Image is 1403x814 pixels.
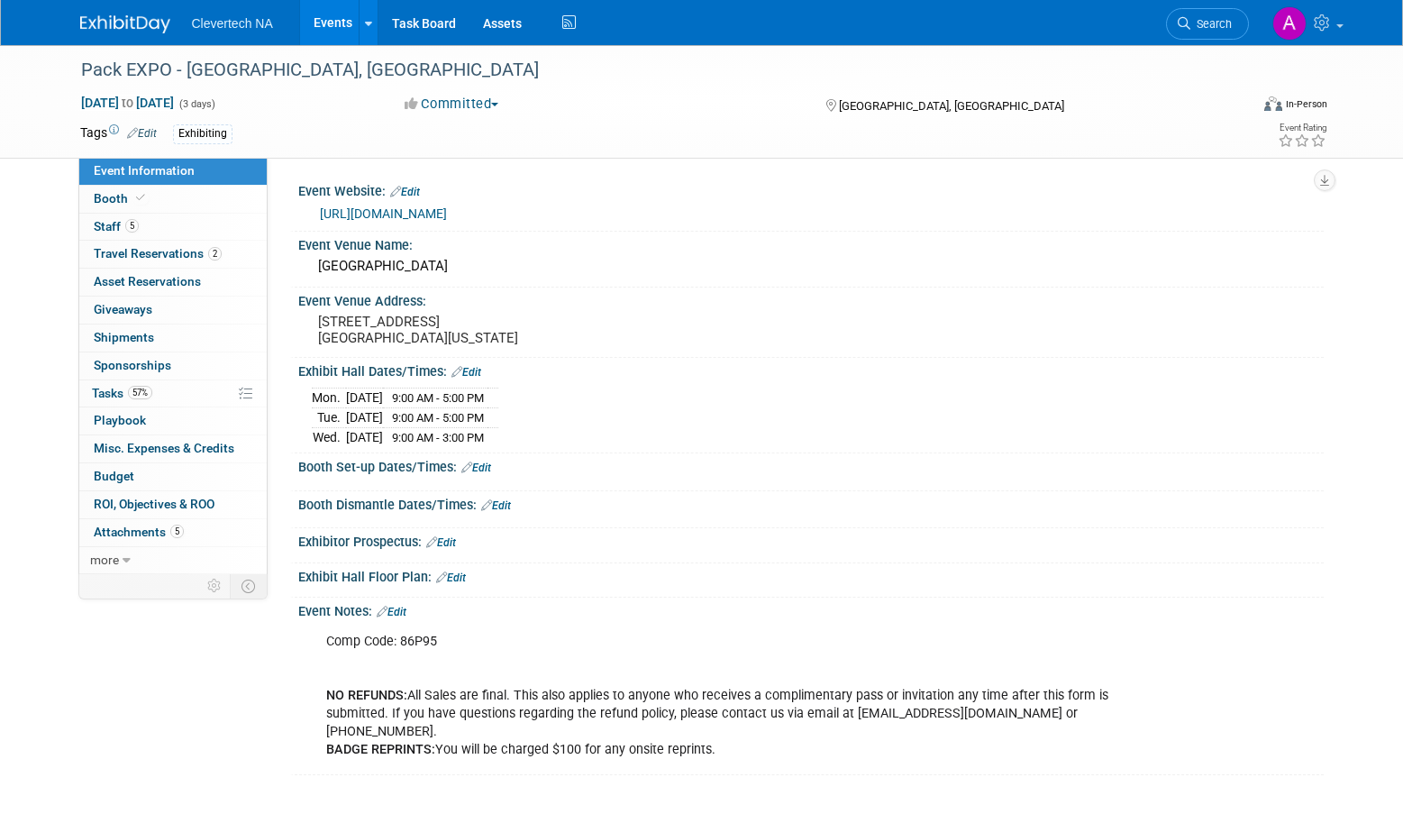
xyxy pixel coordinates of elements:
span: [GEOGRAPHIC_DATA], [GEOGRAPHIC_DATA] [839,99,1064,113]
div: Exhibitor Prospectus: [298,528,1324,552]
pre: [STREET_ADDRESS] [GEOGRAPHIC_DATA][US_STATE] [318,314,706,346]
b: BADGE REPRINTS: [326,742,435,757]
span: Attachments [94,525,184,539]
a: Staff5 [79,214,267,241]
a: Tasks57% [79,380,267,407]
div: Exhibiting [173,124,232,143]
a: Search [1166,8,1249,40]
div: Event Website: [298,178,1324,201]
a: Edit [390,186,420,198]
td: Tags [80,123,157,144]
a: Edit [481,499,511,512]
span: 57% [128,386,152,399]
td: [DATE] [346,427,383,446]
span: ROI, Objectives & ROO [94,497,214,511]
span: 2 [208,247,222,261]
span: Clevertech NA [192,16,273,31]
span: Event Information [94,163,195,178]
span: Booth [94,191,149,206]
div: Pack EXPO - [GEOGRAPHIC_DATA], [GEOGRAPHIC_DATA] [75,54,1222,87]
span: Giveaways [94,302,152,316]
span: 9:00 AM - 5:00 PM [392,411,484,425]
a: Travel Reservations2 [79,241,267,268]
div: Event Format [1143,94,1328,121]
div: Event Venue Address: [298,288,1324,310]
a: Budget [79,463,267,490]
span: [DATE] [DATE] [80,95,175,111]
a: Booth [79,186,267,213]
div: Booth Set-up Dates/Times: [298,453,1324,477]
span: Budget [94,469,134,483]
td: [DATE] [346,408,383,428]
span: Playbook [94,413,146,427]
a: Edit [451,366,481,379]
a: Shipments [79,325,267,352]
a: Event Information [79,158,267,185]
div: Event Notes: [298,598,1324,621]
span: Search [1190,17,1232,31]
span: Tasks [92,386,152,400]
span: 5 [125,219,139,233]
span: Sponsorships [94,358,171,372]
a: ROI, Objectives & ROO [79,491,267,518]
a: more [79,547,267,574]
div: Comp Code: 86P95 All Sales are final. This also applies to anyone who receives a complimentary pa... [314,624,1125,769]
b: NO REFUNDS: [326,688,407,703]
i: Booth reservation complete [136,193,145,203]
a: Asset Reservations [79,269,267,296]
a: Edit [436,572,466,584]
div: Booth Dismantle Dates/Times: [298,491,1324,515]
a: Giveaways [79,297,267,324]
span: 9:00 AM - 5:00 PM [392,391,484,405]
td: [DATE] [346,389,383,408]
span: Staff [94,219,139,233]
td: Wed. [312,427,346,446]
a: Sponsorships [79,352,267,380]
span: more [90,553,119,567]
div: Exhibit Hall Dates/Times: [298,358,1324,381]
a: Edit [127,127,157,140]
div: Exhibit Hall Floor Plan: [298,563,1324,587]
img: Adnelys Hernandez [1272,6,1307,41]
a: Misc. Expenses & Credits [79,435,267,462]
span: 9:00 AM - 3:00 PM [392,431,484,444]
a: Edit [377,606,406,618]
span: Asset Reservations [94,274,201,288]
div: [GEOGRAPHIC_DATA] [312,252,1310,280]
span: Shipments [94,330,154,344]
a: Edit [461,462,491,474]
td: Personalize Event Tab Strip [199,574,231,598]
div: Event Venue Name: [298,232,1324,254]
span: (3 days) [178,98,215,110]
span: Misc. Expenses & Credits [94,441,234,455]
button: Committed [398,95,506,114]
td: Mon. [312,389,346,408]
img: ExhibitDay [80,15,170,33]
a: Attachments5 [79,519,267,546]
td: Toggle Event Tabs [230,574,267,598]
img: Format-Inperson.png [1264,96,1282,111]
span: Travel Reservations [94,246,222,261]
a: [URL][DOMAIN_NAME] [320,206,447,221]
a: Edit [426,536,456,549]
span: to [119,96,136,110]
span: 5 [170,525,184,538]
div: In-Person [1285,97,1327,111]
td: Tue. [312,408,346,428]
div: Event Rating [1278,123,1326,133]
a: Playbook [79,407,267,434]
